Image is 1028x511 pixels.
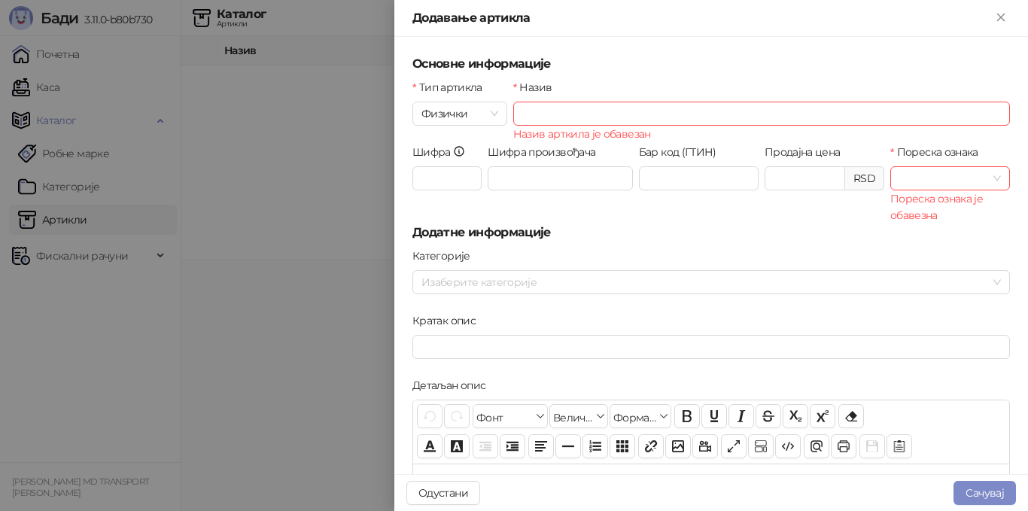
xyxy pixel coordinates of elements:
[783,404,808,428] button: Индексирано
[500,434,525,458] button: Увлачење
[639,144,725,160] label: Бар код (ГТИН)
[638,434,664,458] button: Веза
[953,481,1016,505] button: Сачувај
[804,434,829,458] button: Преглед
[406,481,480,505] button: Одустани
[831,434,856,458] button: Штампај
[775,434,801,458] button: Приказ кода
[838,404,864,428] button: Уклони формат
[412,9,992,27] div: Додавање артикла
[555,434,581,458] button: Хоризонтална линија
[412,312,485,329] label: Кратак опис
[528,434,554,458] button: Поравнање
[513,79,561,96] label: Назив
[665,434,691,458] button: Слика
[412,144,475,160] label: Шифра
[748,434,774,458] button: Прикажи блокове
[701,404,727,428] button: Подвучено
[639,166,759,190] input: Бар код (ГТИН)
[765,144,850,160] label: Продајна цена
[756,404,781,428] button: Прецртано
[421,102,498,125] span: Физички
[417,434,443,458] button: Боја текста
[444,404,470,428] button: Понови
[473,404,548,428] button: Фонт
[412,224,1010,242] h5: Додатне информације
[610,404,671,428] button: Формати
[890,190,1010,224] div: Пореска ознака је обавезна
[692,434,718,458] button: Видео
[412,335,1010,359] input: Кратак опис
[887,434,912,458] button: Шаблон
[721,434,747,458] button: Приказ преко целог екрана
[513,126,1010,142] div: Назив арткила је обавезан
[859,434,885,458] button: Сачувај
[992,9,1010,27] button: Close
[417,404,443,428] button: Поврати
[473,434,498,458] button: Извлачење
[513,102,1010,126] input: Назив
[810,404,835,428] button: Експонент
[412,55,1010,73] h5: Основне информације
[444,434,470,458] button: Боја позадине
[582,434,608,458] button: Листа
[412,377,495,394] label: Детаљан опис
[610,434,635,458] button: Табела
[890,144,987,160] label: Пореска ознака
[412,79,491,96] label: Тип артикла
[899,167,987,190] input: Пореска ознака
[549,404,608,428] button: Величина
[845,166,884,190] div: RSD
[412,248,479,264] label: Категорије
[674,404,700,428] button: Подебљано
[488,144,605,160] label: Шифра произвођача
[488,166,633,190] input: Шифра произвођача
[728,404,754,428] button: Искошено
